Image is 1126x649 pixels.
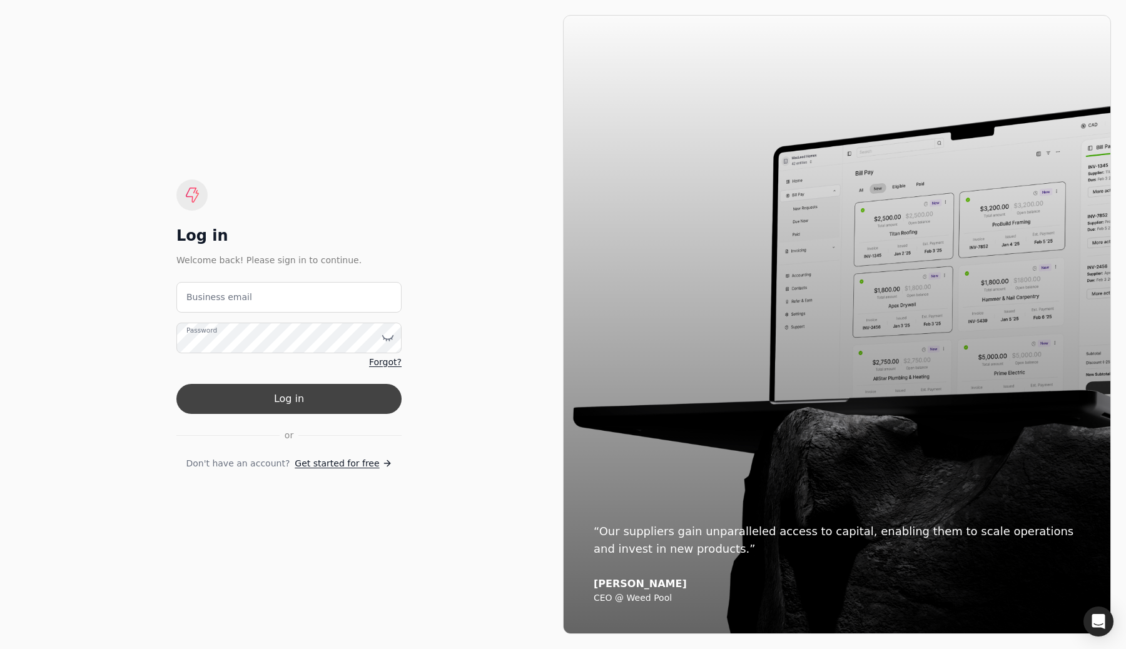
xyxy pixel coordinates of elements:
[176,384,402,414] button: Log in
[369,356,402,369] a: Forgot?
[176,253,402,267] div: Welcome back! Please sign in to continue.
[594,593,1080,604] div: CEO @ Weed Pool
[295,457,392,470] a: Get started for free
[176,226,402,246] div: Log in
[186,291,252,304] label: Business email
[594,578,1080,590] div: [PERSON_NAME]
[1083,606,1113,636] div: Open Intercom Messenger
[186,457,290,470] span: Don't have an account?
[594,523,1080,558] div: “Our suppliers gain unparalleled access to capital, enabling them to scale operations and invest ...
[285,429,293,442] span: or
[186,325,217,335] label: Password
[295,457,379,470] span: Get started for free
